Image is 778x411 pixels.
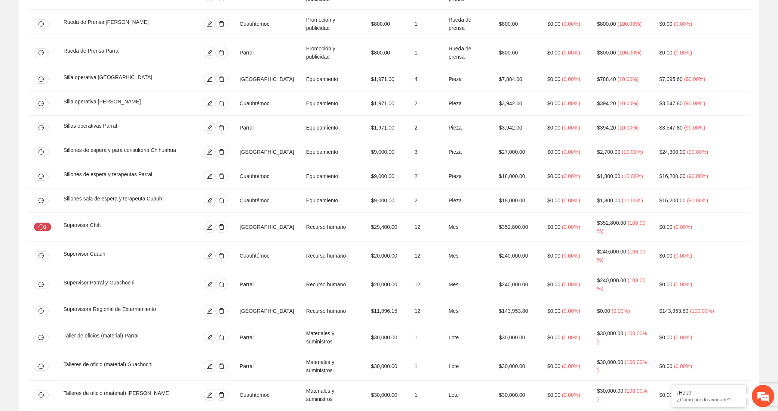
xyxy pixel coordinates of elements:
[409,189,443,213] td: 2
[597,50,616,56] span: $800.00
[204,363,215,369] span: edit
[562,76,580,82] span: ( 0.00% )
[493,164,541,189] td: $18,000.00
[204,281,215,287] span: edit
[659,100,683,106] span: $3,547.80
[659,50,673,56] span: $0.00
[365,242,409,270] td: $20,000.00
[443,381,493,410] td: Lote
[597,100,616,106] span: $394.20
[39,50,44,55] span: message
[677,397,741,402] p: ¿Cómo puedo ayudarte?
[409,213,443,242] td: 12
[659,21,673,27] span: $0.00
[234,116,300,140] td: Parral
[234,164,300,189] td: Cuauhtémoc
[300,10,365,38] td: Promoción y publicidad
[204,224,215,230] span: edit
[234,91,300,116] td: Cuauhtémoc
[409,323,443,352] td: 1
[365,91,409,116] td: $1,971.00
[64,122,160,134] div: Sillas operativas Parral
[659,253,673,259] span: $0.00
[34,48,49,57] button: message
[493,38,541,67] td: $800.00
[216,149,227,155] span: delete
[234,213,300,242] td: [GEOGRAPHIC_DATA]
[204,149,215,155] span: edit
[365,10,409,38] td: $800.00
[547,173,560,179] span: $0.00
[64,389,187,401] div: Talleres de oficio (material) [PERSON_NAME]
[204,18,216,30] button: edit
[234,323,300,352] td: Parral
[659,76,683,82] span: $7,095.60
[443,164,493,189] td: Pieza
[443,352,493,381] td: Lote
[204,125,215,131] span: edit
[216,170,228,182] button: delete
[659,224,673,230] span: $0.00
[216,194,228,206] button: delete
[547,50,560,56] span: $0.00
[597,308,610,314] span: $0.00
[409,116,443,140] td: 2
[409,91,443,116] td: 2
[216,253,227,259] span: delete
[216,47,228,59] button: delete
[562,363,580,369] span: ( 0.00% )
[204,76,215,82] span: edit
[493,323,541,352] td: $30,000.00
[365,381,409,410] td: $30,000.00
[684,125,705,131] span: ( 90.00% )
[34,75,49,84] button: message
[547,281,560,287] span: $0.00
[409,242,443,270] td: 12
[547,308,560,314] span: $0.00
[659,197,686,203] span: $16,200.00
[597,249,626,255] span: $240,000.00
[365,352,409,381] td: $30,000.00
[34,123,49,132] button: message
[204,194,216,206] button: edit
[409,164,443,189] td: 2
[39,253,44,258] span: message
[39,224,44,230] span: message
[622,149,643,155] span: ( 10.00% )
[216,125,227,131] span: delete
[4,204,142,230] textarea: Escriba su mensaje y pulse “Intro”
[562,224,580,230] span: ( 0.00% )
[674,50,692,56] span: ( 0.00% )
[493,10,541,38] td: $800.00
[443,91,493,116] td: Pieza
[443,10,493,38] td: Rueda de prensa
[300,242,365,270] td: Recurso humano
[493,352,541,381] td: $30,000.00
[216,363,227,369] span: delete
[216,221,228,233] button: delete
[597,149,620,155] span: $2,700.00
[562,125,580,131] span: ( 0.00% )
[562,50,580,56] span: ( 0.00% )
[234,381,300,410] td: Cuauhtémoc
[204,278,216,290] button: edit
[612,308,630,314] span: ( 0.00% )
[622,197,643,203] span: ( 10.00% )
[216,360,228,372] button: delete
[204,305,216,317] button: edit
[300,91,365,116] td: Equipamiento
[659,149,686,155] span: $24,300.00
[300,164,365,189] td: Equipamiento
[562,173,580,179] span: ( 0.00% )
[659,392,673,398] span: $0.00
[365,270,409,299] td: $20,000.00
[547,197,560,203] span: $0.00
[547,363,560,369] span: $0.00
[443,140,493,164] td: Pieza
[39,149,44,155] span: message
[204,389,216,401] button: edit
[443,213,493,242] td: Mes
[365,116,409,140] td: $1,971.00
[64,73,178,85] div: Silla operativa [GEOGRAPHIC_DATA]
[204,100,215,106] span: edit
